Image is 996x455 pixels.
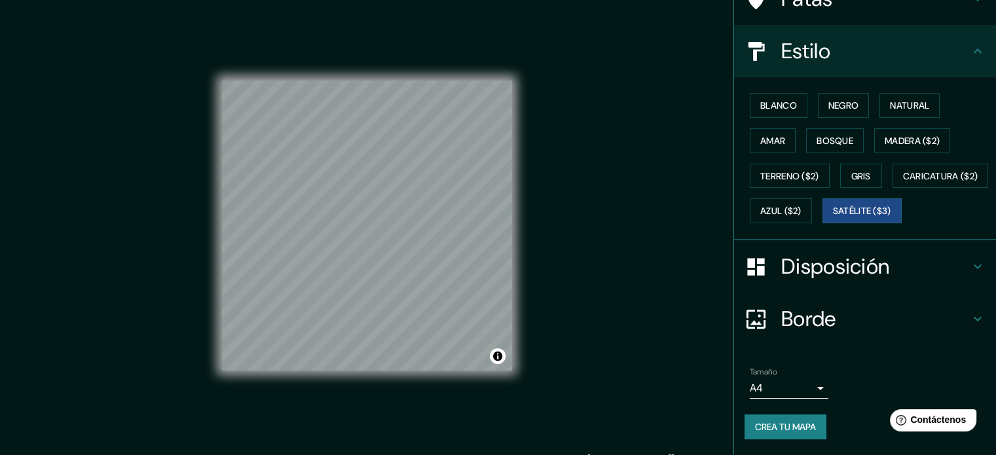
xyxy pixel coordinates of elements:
[879,93,940,118] button: Natural
[840,164,882,189] button: Gris
[750,367,777,377] font: Tamaño
[818,93,870,118] button: Negro
[851,170,871,182] font: Gris
[828,100,859,111] font: Negro
[750,93,807,118] button: Blanco
[885,135,940,147] font: Madera ($2)
[893,164,989,189] button: Caricatura ($2)
[822,198,902,223] button: Satélite ($3)
[755,421,816,433] font: Crea tu mapa
[781,253,889,280] font: Disposición
[760,170,819,182] font: Terreno ($2)
[903,170,978,182] font: Caricatura ($2)
[750,198,812,223] button: Azul ($2)
[817,135,853,147] font: Bosque
[781,37,830,65] font: Estilo
[879,404,982,441] iframe: Lanzador de widgets de ayuda
[734,25,996,77] div: Estilo
[734,293,996,345] div: Borde
[833,206,891,217] font: Satélite ($3)
[760,206,802,217] font: Azul ($2)
[750,164,830,189] button: Terreno ($2)
[490,348,506,364] button: Activar o desactivar atribución
[806,128,864,153] button: Bosque
[760,100,797,111] font: Blanco
[222,81,512,371] canvas: Mapa
[874,128,950,153] button: Madera ($2)
[750,381,763,395] font: A4
[750,128,796,153] button: Amar
[781,305,836,333] font: Borde
[734,240,996,293] div: Disposición
[760,135,785,147] font: Amar
[745,414,826,439] button: Crea tu mapa
[890,100,929,111] font: Natural
[750,378,828,399] div: A4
